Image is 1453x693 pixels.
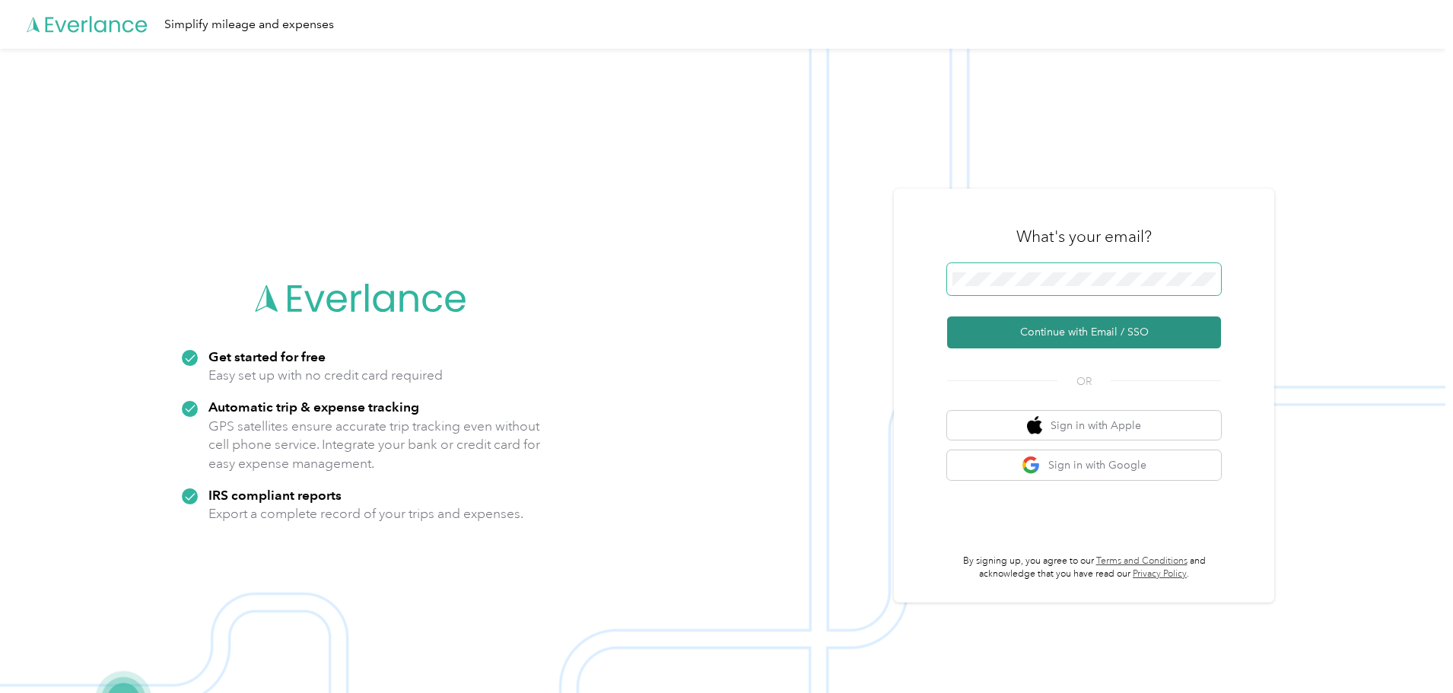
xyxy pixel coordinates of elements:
[947,555,1221,581] p: By signing up, you agree to our and acknowledge that you have read our .
[208,399,419,415] strong: Automatic trip & expense tracking
[208,366,443,385] p: Easy set up with no credit card required
[947,450,1221,480] button: google logoSign in with Google
[208,504,523,523] p: Export a complete record of your trips and expenses.
[1133,568,1187,580] a: Privacy Policy
[208,417,541,473] p: GPS satellites ensure accurate trip tracking even without cell phone service. Integrate your bank...
[1027,416,1042,435] img: apple logo
[1016,226,1152,247] h3: What's your email?
[208,487,342,503] strong: IRS compliant reports
[1096,555,1188,567] a: Terms and Conditions
[164,15,334,34] div: Simplify mileage and expenses
[1022,456,1041,475] img: google logo
[947,316,1221,348] button: Continue with Email / SSO
[1057,374,1111,389] span: OR
[208,348,326,364] strong: Get started for free
[947,411,1221,440] button: apple logoSign in with Apple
